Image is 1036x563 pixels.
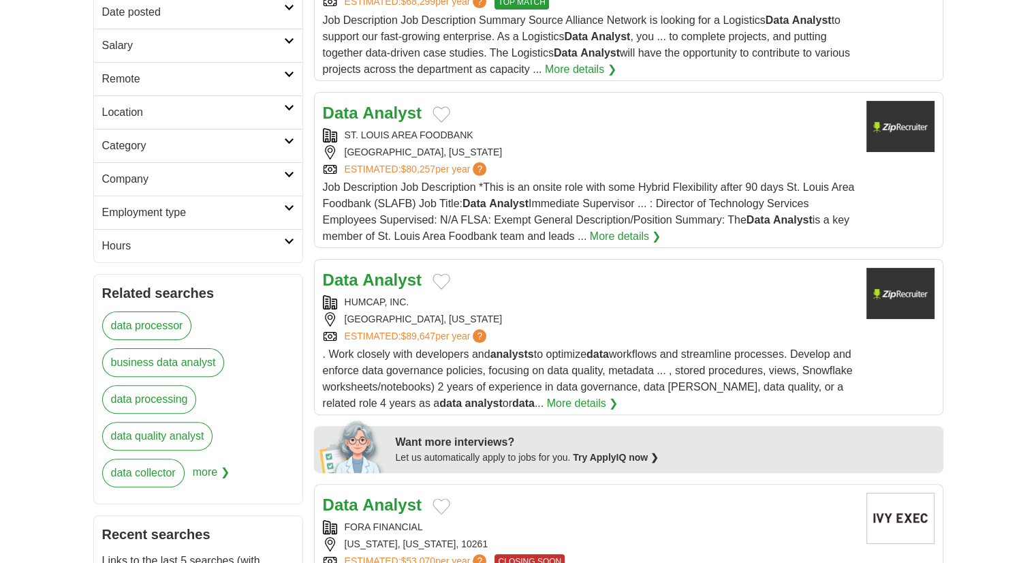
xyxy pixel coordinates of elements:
[591,31,630,42] strong: Analyst
[473,162,486,176] span: ?
[554,47,578,59] strong: Data
[773,214,813,226] strong: Analyst
[323,104,422,122] a: Data Analyst
[512,397,535,409] strong: data
[323,128,856,142] div: ST. LOUIS AREA FOODBANK
[323,271,422,289] a: Data Analyst
[766,14,789,26] strong: Data
[323,520,856,534] div: FORA FINANCIAL
[323,14,850,75] span: Job Description Job Description Summary Source Alliance Network is looking for a Logistics to sup...
[433,498,450,515] button: Add to favorite jobs
[102,422,213,451] a: data quality analyst
[792,14,832,26] strong: Analyst
[564,31,588,42] strong: Data
[545,61,616,78] a: More details ❯
[102,238,284,254] h2: Hours
[102,104,284,121] h2: Location
[396,451,935,465] div: Let us automatically apply to jobs for you.
[94,229,302,262] a: Hours
[323,537,856,551] div: [US_STATE], [US_STATE], 10261
[94,129,302,162] a: Category
[323,181,855,242] span: Job Description Job Description *This is an onsite role with some Hybrid Flexibility after 90 day...
[102,311,192,340] a: data processor
[396,434,935,451] div: Want more interviews?
[465,397,503,409] strong: analyst
[102,171,284,187] h2: Company
[319,419,386,473] img: apply-iq-scientist.png
[193,459,230,496] span: more ❯
[323,145,856,159] div: [GEOGRAPHIC_DATA], [US_STATE]
[102,348,225,377] a: business data analyst
[102,459,185,487] a: data collector
[323,496,358,514] strong: Data
[323,348,853,409] span: . Work closely with developers and to optimize workflows and streamline processes. Develop and en...
[94,196,302,229] a: Employment type
[323,496,422,514] a: Data Analyst
[102,4,284,20] h2: Date posted
[401,331,435,341] span: $89,647
[323,312,856,326] div: [GEOGRAPHIC_DATA], [US_STATE]
[94,62,302,95] a: Remote
[866,101,935,152] img: Company logo
[462,198,486,209] strong: Data
[102,524,294,545] h2: Recent searches
[94,162,302,196] a: Company
[362,496,422,514] strong: Analyst
[747,214,770,226] strong: Data
[489,198,529,209] strong: Analyst
[323,295,856,309] div: HUMCAP, INC.
[102,283,294,303] h2: Related searches
[102,138,284,154] h2: Category
[102,71,284,87] h2: Remote
[362,271,422,289] strong: Analyst
[473,329,486,343] span: ?
[102,37,284,54] h2: Salary
[433,273,450,290] button: Add to favorite jobs
[94,29,302,62] a: Salary
[866,268,935,319] img: Company logo
[580,47,620,59] strong: Analyst
[866,493,935,544] img: Company logo
[433,106,450,123] button: Add to favorite jobs
[345,162,490,177] a: ESTIMATED:$80,257per year?
[94,95,302,129] a: Location
[345,329,490,344] a: ESTIMATED:$89,647per year?
[439,397,462,409] strong: data
[323,104,358,122] strong: Data
[323,271,358,289] strong: Data
[547,395,618,412] a: More details ❯
[362,104,422,122] strong: Analyst
[490,348,534,360] strong: analysts
[586,348,609,360] strong: data
[590,228,661,245] a: More details ❯
[573,452,659,463] a: Try ApplyIQ now ❯
[102,204,284,221] h2: Employment type
[401,164,435,174] span: $80,257
[102,385,197,414] a: data processing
